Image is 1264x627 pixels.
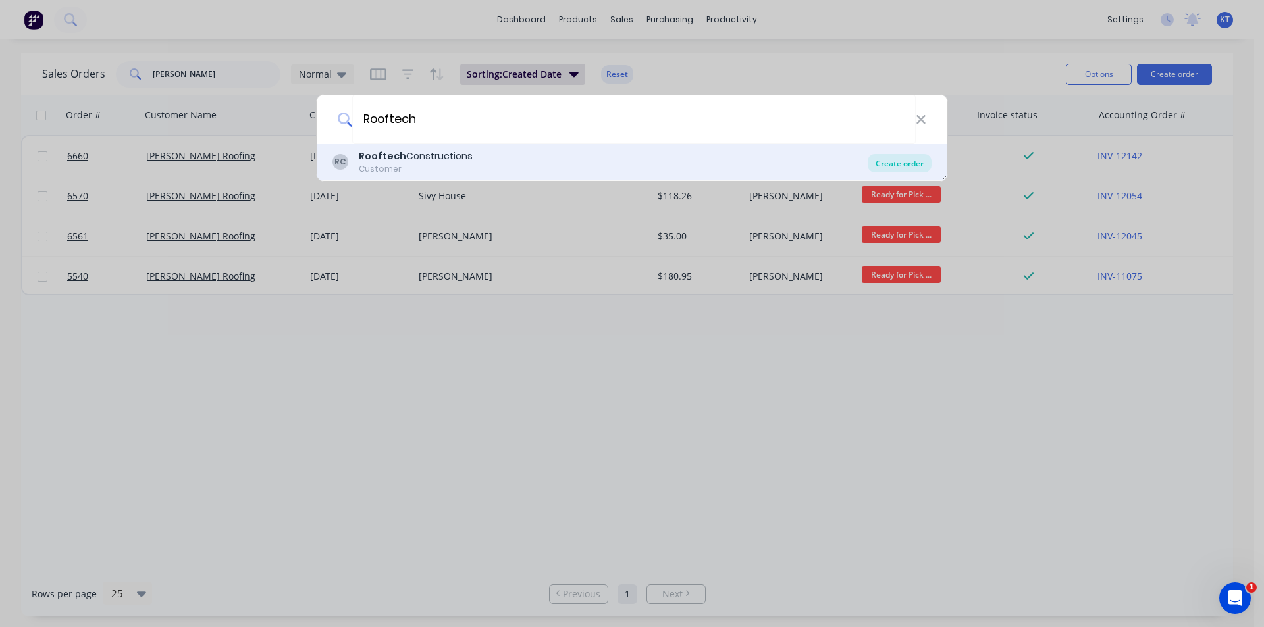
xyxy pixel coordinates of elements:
[868,154,932,172] div: Create order
[1246,582,1257,593] span: 1
[352,95,916,144] input: Enter a customer name to create a new order...
[1219,582,1251,614] iframe: Intercom live chat
[359,149,473,163] div: Constructions
[359,163,473,175] div: Customer
[332,154,348,170] div: RC
[359,149,406,163] b: Rooftech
